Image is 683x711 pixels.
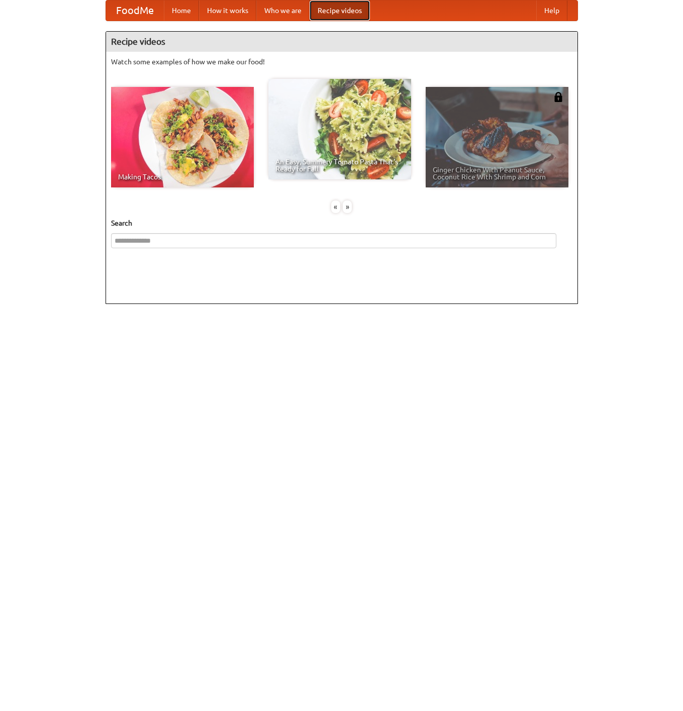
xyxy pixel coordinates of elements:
h4: Recipe videos [106,32,577,52]
a: FoodMe [106,1,164,21]
div: » [343,200,352,213]
span: Making Tacos [118,173,247,180]
h5: Search [111,218,572,228]
a: Help [536,1,567,21]
span: An Easy, Summery Tomato Pasta That's Ready for Fall [275,158,404,172]
a: Recipe videos [310,1,370,21]
a: Making Tacos [111,87,254,187]
a: How it works [199,1,256,21]
p: Watch some examples of how we make our food! [111,57,572,67]
img: 483408.png [553,92,563,102]
div: « [331,200,340,213]
a: An Easy, Summery Tomato Pasta That's Ready for Fall [268,79,411,179]
a: Who we are [256,1,310,21]
a: Home [164,1,199,21]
